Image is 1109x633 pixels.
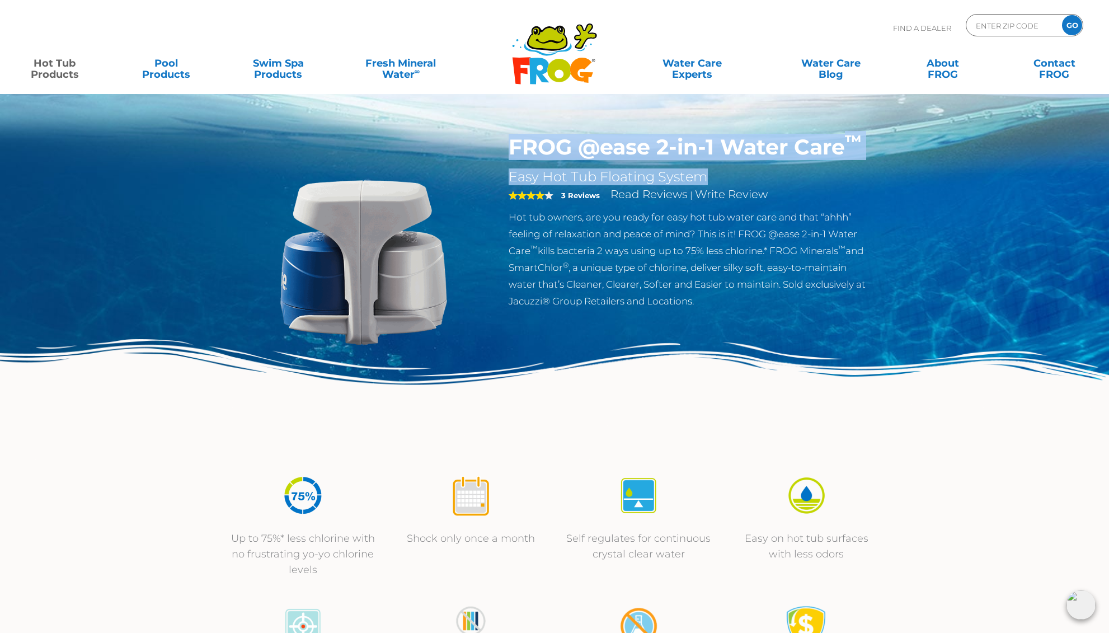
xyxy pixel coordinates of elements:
[845,131,862,151] sup: ™
[123,52,210,74] a: PoolProducts
[398,531,543,546] p: Shock only once a month
[975,17,1050,34] input: Zip Code Form
[838,244,845,252] sup: ™
[230,531,375,578] p: Up to 75%* less chlorine with no frustrating yo-yo chlorine levels
[1011,52,1098,74] a: ContactFROG
[899,52,986,74] a: AboutFROG
[621,52,762,74] a: Water CareExperts
[695,187,768,201] a: Write Review
[1062,15,1082,35] input: GO
[786,475,828,517] img: icon-atease-easy-on
[610,187,688,201] a: Read Reviews
[734,531,879,562] p: Easy on hot tub surfaces with less odors
[11,52,98,74] a: Hot TubProducts
[563,261,568,269] sup: ®
[509,168,874,185] h2: Easy Hot Tub Floating System
[282,475,324,517] img: icon-atease-75percent-less
[566,531,711,562] p: Self regulates for continuous crystal clear water
[509,134,874,160] h1: FROG @ease 2-in-1 Water Care
[235,52,322,74] a: Swim SpaProducts
[893,14,951,42] p: Find A Dealer
[530,244,538,252] sup: ™
[346,52,455,74] a: Fresh MineralWater∞
[690,190,693,200] span: |
[236,134,492,391] img: @ease-2-in-1-Holder-v2.png
[618,475,660,517] img: icon-atease-self-regulates
[1066,590,1096,620] img: openIcon
[561,191,600,200] strong: 3 Reviews
[509,209,874,310] p: Hot tub owners, are you ready for easy hot tub water care and that “ahhh” feeling of relaxation a...
[787,52,874,74] a: Water CareBlog
[415,67,420,76] sup: ∞
[509,191,544,200] span: 4
[450,475,492,517] img: icon-atease-shock-once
